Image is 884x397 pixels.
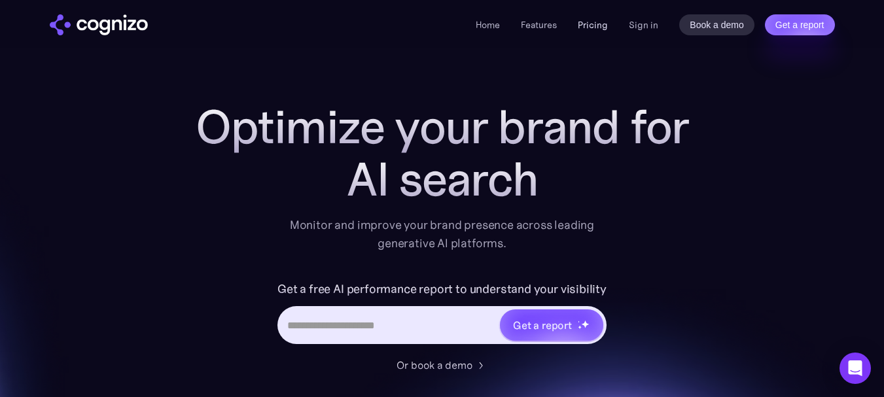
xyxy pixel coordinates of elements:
h1: Optimize your brand for [181,101,704,153]
div: Or book a demo [397,357,472,373]
a: Sign in [629,17,658,33]
div: AI search [181,153,704,205]
img: star [581,320,590,328]
img: cognizo logo [50,14,148,35]
a: Book a demo [679,14,754,35]
div: Monitor and improve your brand presence across leading generative AI platforms. [281,216,603,252]
a: Features [521,19,557,31]
img: star [578,325,582,330]
div: Open Intercom Messenger [840,353,871,384]
img: star [578,320,580,322]
a: home [50,14,148,35]
a: Get a reportstarstarstar [499,308,605,342]
a: Or book a demo [397,357,488,373]
a: Home [476,19,500,31]
a: Pricing [578,19,608,31]
a: Get a report [765,14,835,35]
div: Get a report [513,317,572,333]
form: Hero URL Input Form [277,279,607,351]
label: Get a free AI performance report to understand your visibility [277,279,607,300]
